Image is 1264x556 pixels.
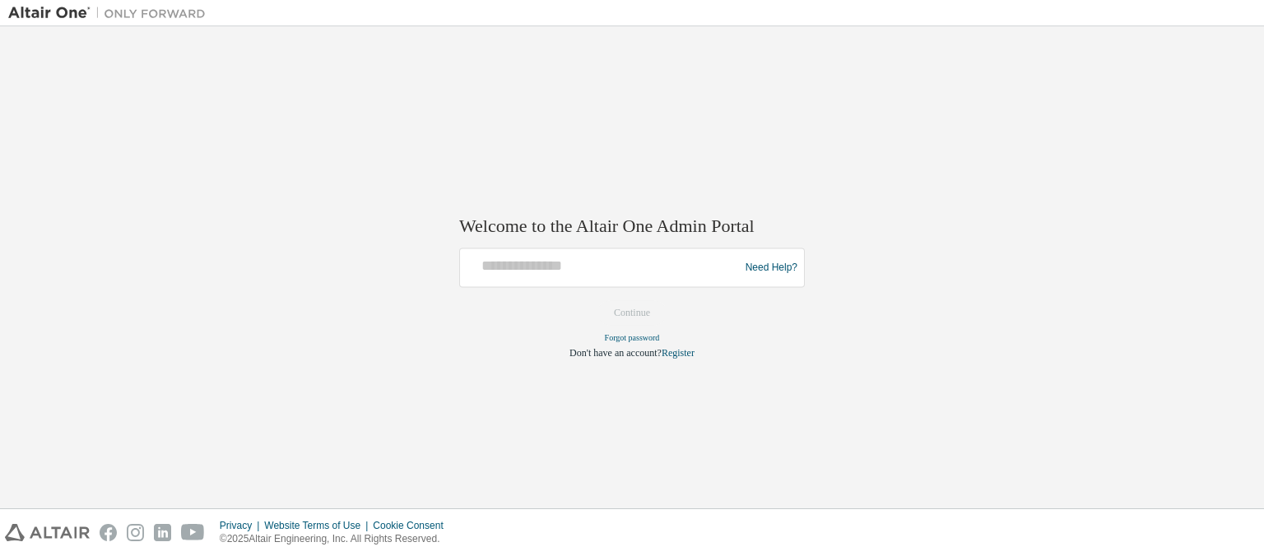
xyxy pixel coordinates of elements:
img: facebook.svg [100,524,117,541]
a: Register [662,348,695,359]
a: Forgot password [605,334,660,343]
div: Cookie Consent [373,519,453,532]
div: Website Terms of Use [264,519,373,532]
img: youtube.svg [181,524,205,541]
p: © 2025 Altair Engineering, Inc. All Rights Reserved. [220,532,453,546]
span: Don't have an account? [569,348,662,359]
img: instagram.svg [127,524,144,541]
img: altair_logo.svg [5,524,90,541]
img: Altair One [8,5,214,21]
h2: Welcome to the Altair One Admin Portal [459,215,805,238]
div: Privacy [220,519,264,532]
img: linkedin.svg [154,524,171,541]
